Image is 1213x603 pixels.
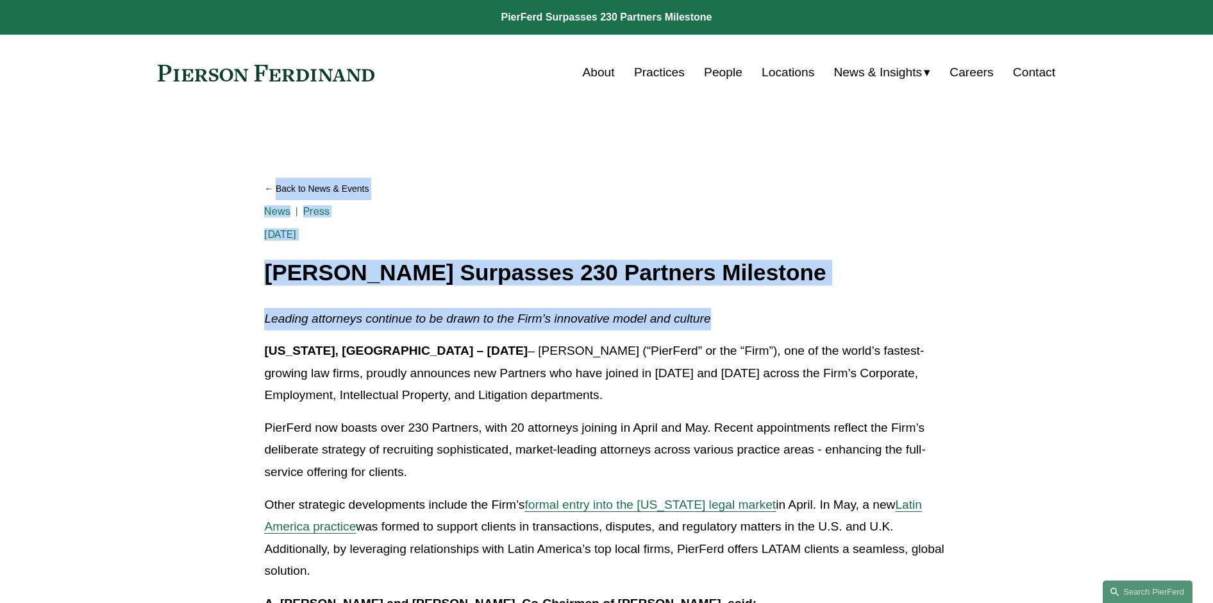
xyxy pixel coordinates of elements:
[303,205,330,217] a: Press
[264,178,948,200] a: Back to News & Events
[1013,60,1055,85] a: Contact
[834,60,931,85] a: folder dropdown
[524,498,776,511] a: formal entry into the [US_STATE] legal market
[634,60,685,85] a: Practices
[264,494,948,582] p: Other strategic developments include the Firm’s in April. In May, a new was formed to support cli...
[264,340,948,407] p: – [PERSON_NAME] (“PierFerd” or the “Firm”), one of the world’s fastest-growing law firms, proudly...
[704,60,742,85] a: People
[264,228,296,241] span: [DATE]
[264,205,290,217] a: News
[582,60,614,85] a: About
[762,60,814,85] a: Locations
[264,417,948,484] p: PierFerd now boasts over 230 Partners, with 20 attorneys joining in April and May. Recent appoint...
[264,260,948,285] h1: [PERSON_NAME] Surpasses 230 Partners Milestone
[1103,581,1192,603] a: Search this site
[949,60,993,85] a: Careers
[264,312,710,325] em: Leading attorneys continue to be drawn to the Firm’s innovative model and culture
[264,344,528,357] strong: [US_STATE], [GEOGRAPHIC_DATA] – [DATE]
[834,62,923,84] span: News & Insights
